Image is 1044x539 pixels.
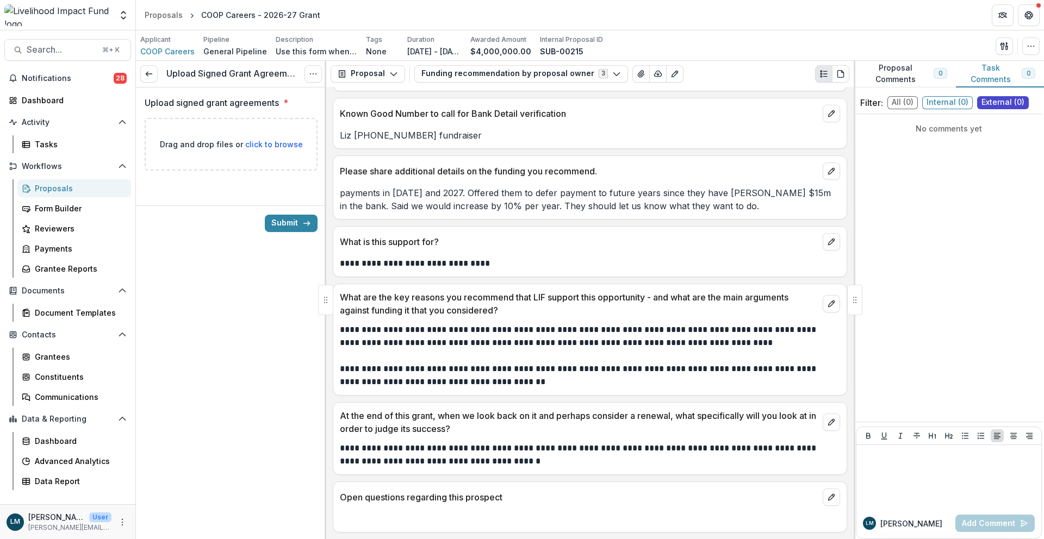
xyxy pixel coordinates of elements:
[4,114,131,131] button: Open Activity
[926,429,939,442] button: Heading 1
[407,35,434,45] p: Duration
[22,95,122,106] div: Dashboard
[340,491,818,504] p: Open questions regarding this prospect
[22,286,114,296] span: Documents
[140,7,187,23] a: Proposals
[4,4,111,26] img: Livelihood Impact Fund logo
[1023,429,1036,442] button: Align Right
[35,223,122,234] div: Reviewers
[35,243,122,254] div: Payments
[910,429,923,442] button: Strike
[22,415,114,424] span: Data & Reporting
[860,123,1037,134] p: No comments yet
[922,96,973,109] span: Internal ( 0 )
[977,96,1029,109] span: External ( 0 )
[407,46,462,57] p: [DATE] - [DATE]
[340,409,818,435] p: At the end of this grant, when we look back on it and perhaps consider a renewal, what specifical...
[276,35,313,45] p: Description
[340,129,840,142] p: Liz [PHONE_NUMBER] fundraiser
[35,391,122,403] div: Communications
[35,263,122,274] div: Grantee Reports
[140,35,171,45] p: Applicant
[832,65,849,83] button: PDF view
[956,61,1044,87] button: Task Comments
[35,139,122,150] div: Tasks
[340,235,818,248] p: What is this support for?
[823,162,840,180] button: edit
[823,105,840,122] button: edit
[145,96,279,109] p: Upload signed grant agreements
[991,429,1004,442] button: Align Left
[939,70,942,77] span: 0
[17,304,131,322] a: Document Templates
[116,4,131,26] button: Open entity switcher
[17,388,131,406] a: Communications
[27,45,96,55] span: Search...
[540,46,583,57] p: SUB-00215
[35,475,122,487] div: Data Report
[4,410,131,428] button: Open Data & Reporting
[540,35,603,45] p: Internal Proposal ID
[304,65,322,83] button: Options
[366,46,387,57] p: None
[854,61,956,87] button: Proposal Comments
[894,429,907,442] button: Italicize
[28,523,111,532] p: [PERSON_NAME][EMAIL_ADDRESS][DOMAIN_NAME]
[35,183,122,194] div: Proposals
[340,186,840,212] p: payments in [DATE] and 2027. Offered them to defer payment to future years since they have [PERSO...
[340,107,818,120] p: Known Good Number to call for Bank Detail verification
[1027,70,1030,77] span: 0
[100,44,122,56] div: ⌘ + K
[35,455,122,467] div: Advanced Analytics
[815,65,832,83] button: Plaintext view
[245,140,303,149] span: click to browse
[1018,4,1040,26] button: Get Help
[470,46,531,57] p: $4,000,000.00
[17,240,131,258] a: Payments
[22,74,114,83] span: Notifications
[17,179,131,197] a: Proposals
[4,70,131,87] button: Notifications28
[414,65,628,83] button: Funding recommendation by proposal owner3
[35,203,122,214] div: Form Builder
[878,429,891,442] button: Underline
[10,518,20,525] div: Lisa Minsky-Primus
[992,4,1014,26] button: Partners
[17,260,131,278] a: Grantee Reports
[887,96,918,109] span: All ( 0 )
[866,521,874,526] div: Lisa Minsky-Primus
[632,65,650,83] button: View Attached Files
[35,435,122,447] div: Dashboard
[203,46,267,57] p: General Pipeline
[22,118,114,127] span: Activity
[4,39,131,61] button: Search...
[823,413,840,431] button: edit
[959,429,972,442] button: Bullet List
[955,515,1035,532] button: Add Comment
[880,518,942,529] p: [PERSON_NAME]
[470,35,526,45] p: Awarded Amount
[942,429,955,442] button: Heading 2
[201,9,320,21] div: COOP Careers - 2026-27 Grant
[666,65,683,83] button: Edit as form
[4,282,131,299] button: Open Documents
[17,199,131,217] a: Form Builder
[160,139,303,150] p: Drag and drop files or
[35,307,122,318] div: Document Templates
[4,158,131,175] button: Open Workflows
[17,348,131,366] a: Grantees
[140,46,195,57] a: COOP Careers
[4,91,131,109] a: Dashboard
[35,351,122,362] div: Grantees
[823,233,840,250] button: edit
[22,162,114,171] span: Workflows
[166,68,296,79] h3: Upload Signed Grant Agreements
[89,512,111,522] p: User
[823,488,840,506] button: edit
[276,46,357,57] p: Use this form when you need to skip straight to the Funding Decision stage in the General Pipelin...
[35,371,122,383] div: Constituents
[823,295,840,312] button: edit
[265,215,318,232] button: Submit
[145,9,183,21] div: Proposals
